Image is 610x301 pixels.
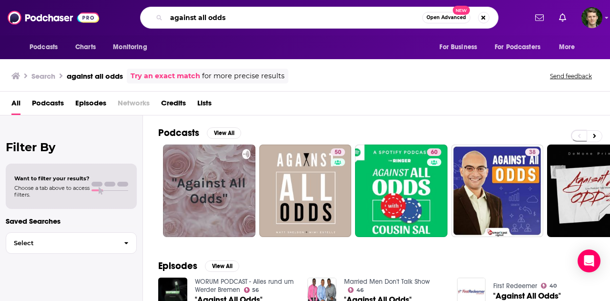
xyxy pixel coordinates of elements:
[166,10,422,25] input: Search podcasts, credits, & more...
[581,7,602,28] span: Logged in as drew.kilman
[259,145,352,237] a: 50
[552,38,587,56] button: open menu
[69,38,102,56] a: Charts
[451,145,544,237] a: 38
[158,127,199,139] h2: Podcasts
[453,6,470,15] span: New
[158,127,241,139] a: PodcastsView All
[433,38,489,56] button: open menu
[32,95,64,115] a: Podcasts
[31,72,55,81] h3: Search
[23,38,70,56] button: open menu
[244,287,259,293] a: 56
[344,278,430,286] a: Married Men Don't Talk Show
[6,140,137,154] h2: Filter By
[131,71,200,82] a: Try an exact match
[6,217,137,226] p: Saved Searches
[422,12,470,23] button: Open AdvancedNew
[355,145,447,237] a: 60
[14,185,90,198] span: Choose a tab above to access filters.
[495,41,540,54] span: For Podcasters
[525,148,539,156] a: 38
[75,95,106,115] a: Episodes
[578,249,600,272] div: Open Intercom Messenger
[488,38,554,56] button: open menu
[14,175,90,182] span: Want to filter your results?
[118,95,150,115] span: Networks
[529,148,536,157] span: 38
[207,127,241,139] button: View All
[547,72,595,80] button: Send feedback
[67,72,123,81] h3: against all odds
[195,278,294,294] a: WORUM PODCAST - Alles rund um Werder Bremen
[348,287,364,293] a: 46
[158,260,197,272] h2: Episodes
[197,95,212,115] a: Lists
[431,148,437,157] span: 60
[8,9,99,27] img: Podchaser - Follow, Share and Rate Podcasts
[356,288,364,292] span: 46
[158,260,239,272] a: EpisodesView All
[427,15,466,20] span: Open Advanced
[140,7,498,29] div: Search podcasts, credits, & more...
[113,41,147,54] span: Monitoring
[202,71,285,82] span: for more precise results
[335,148,341,157] span: 50
[493,282,537,290] a: First Redeemer
[205,260,239,272] button: View All
[559,41,575,54] span: More
[331,148,345,156] a: 50
[30,41,58,54] span: Podcasts
[549,284,557,288] span: 40
[439,41,477,54] span: For Business
[6,240,116,246] span: Select
[75,41,96,54] span: Charts
[106,38,159,56] button: open menu
[427,148,441,156] a: 60
[161,95,186,115] a: Credits
[555,10,570,26] a: Show notifications dropdown
[493,292,561,300] a: "Against All Odds"
[541,283,557,289] a: 40
[6,232,137,254] button: Select
[252,288,259,292] span: 56
[531,10,548,26] a: Show notifications dropdown
[581,7,602,28] button: Show profile menu
[11,95,20,115] a: All
[581,7,602,28] img: User Profile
